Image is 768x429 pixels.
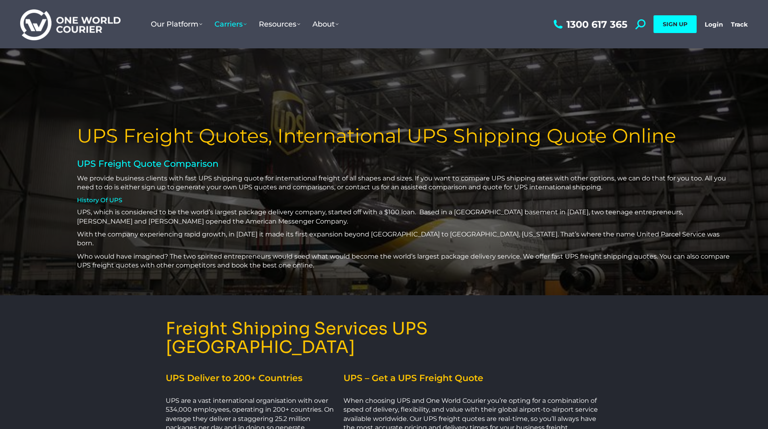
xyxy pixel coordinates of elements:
p: We provide business clients with fast UPS shipping quote for international freight of all shapes ... [77,174,732,192]
p: UPS, which is considered to be the world’s largest package delivery company, started off with a $... [77,208,732,226]
a: Our Platform [145,12,208,37]
h2: UPS Freight Quote Comparison [77,158,732,170]
a: About [306,12,345,37]
a: Track [731,21,748,28]
a: Carriers [208,12,253,37]
p: UPS – Get a UPS Freight Quote [343,373,602,384]
span: Carriers [214,20,247,29]
img: One World Courier [20,8,121,41]
a: Login [705,21,723,28]
a: SIGN UP [654,15,697,33]
p: With the company experiencing rapid growth, in [DATE] it made its first expansion beyond [GEOGRAP... [77,230,732,248]
p: Who would have imagined? The two spirited entrepreneurs would seed what would become the world’s ... [77,252,732,270]
span: About [312,20,339,29]
span: SIGN UP [663,21,687,28]
span: Resources [259,20,300,29]
a: 1300 617 365 [552,19,627,29]
h4: History Of UPS [77,196,732,204]
a: Resources [253,12,306,37]
h3: Freight Shipping Services UPS [GEOGRAPHIC_DATA] [166,319,603,356]
span: Our Platform [151,20,202,29]
p: UPS Deliver to 200+ Countries [166,373,336,384]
